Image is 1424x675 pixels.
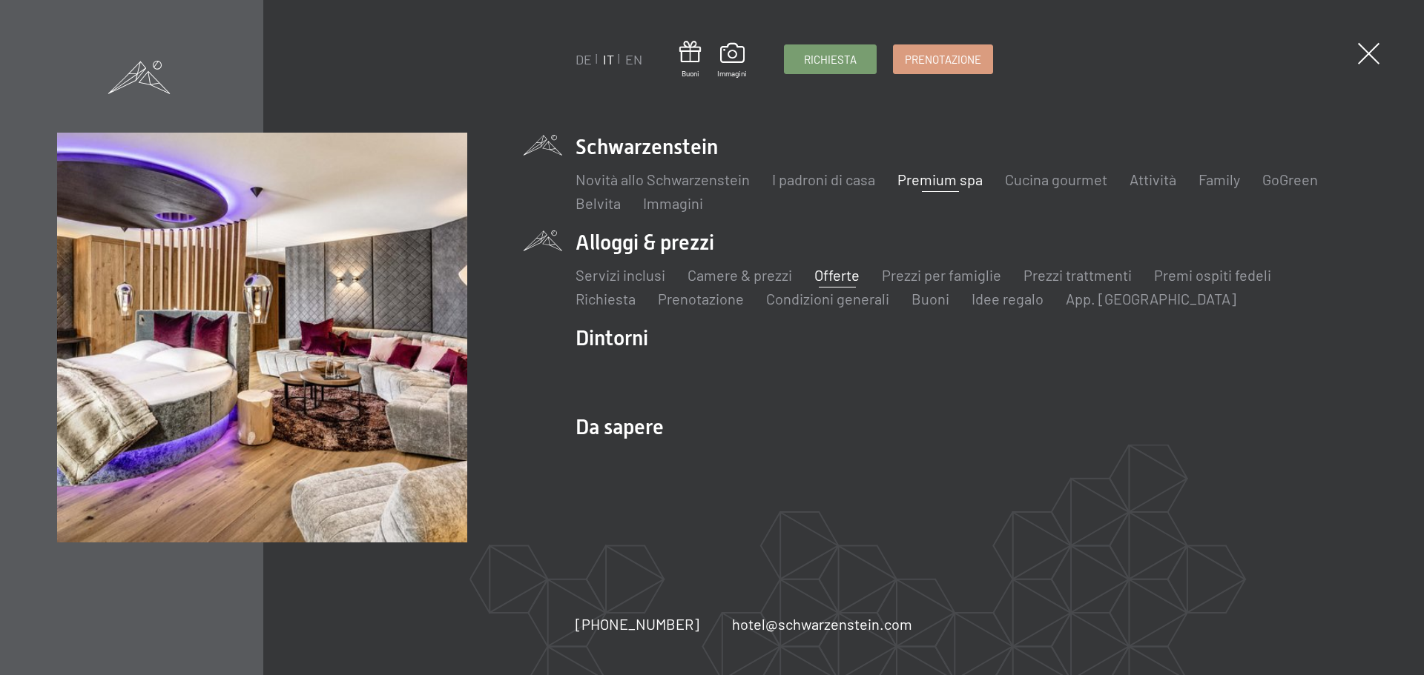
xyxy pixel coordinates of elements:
[643,194,703,212] a: Immagini
[732,614,912,634] a: hotel@schwarzenstein.com
[897,170,983,188] a: Premium spa
[679,41,701,79] a: Buoni
[905,52,981,67] span: Prenotazione
[576,290,636,307] a: Richiesta
[1130,170,1176,188] a: Attività
[1262,170,1318,188] a: GoGreen
[804,52,857,67] span: Richiesta
[658,290,744,307] a: Prenotazione
[894,45,992,73] a: Prenotazione
[766,290,889,307] a: Condizioni generali
[688,266,792,284] a: Camere & prezzi
[679,68,701,79] span: Buoni
[603,51,614,67] a: IT
[1005,170,1107,188] a: Cucina gourmet
[717,43,747,79] a: Immagini
[576,614,699,634] a: [PHONE_NUMBER]
[912,290,949,307] a: Buoni
[1023,266,1132,284] a: Prezzi trattmenti
[814,266,860,284] a: Offerte
[772,170,875,188] a: I padroni di casa
[625,51,642,67] a: EN
[576,266,665,284] a: Servizi inclusi
[717,68,747,79] span: Immagini
[576,194,621,212] a: Belvita
[576,170,750,188] a: Novità allo Schwarzenstein
[1199,170,1240,188] a: Family
[785,45,876,73] a: Richiesta
[576,615,699,633] span: [PHONE_NUMBER]
[576,51,592,67] a: DE
[972,290,1044,307] a: Idee regalo
[1066,290,1236,307] a: App. [GEOGRAPHIC_DATA]
[882,266,1001,284] a: Prezzi per famiglie
[1154,266,1271,284] a: Premi ospiti fedeli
